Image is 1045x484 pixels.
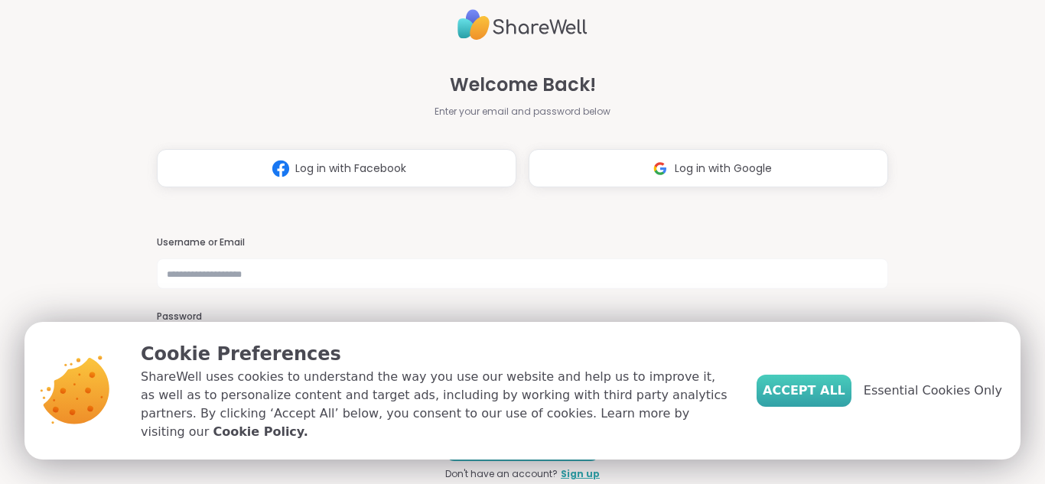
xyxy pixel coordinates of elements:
img: ShareWell Logo [457,3,588,47]
button: Log in with Google [529,149,888,187]
p: ShareWell uses cookies to understand the way you use our website and help us to improve it, as we... [141,368,732,441]
span: Welcome Back! [450,71,596,99]
button: Accept All [757,375,851,407]
a: Sign up [561,467,600,481]
span: Enter your email and password below [435,105,610,119]
h3: Username or Email [157,236,888,249]
span: Essential Cookies Only [864,382,1002,400]
h3: Password [157,310,888,323]
span: Log in with Facebook [295,161,406,177]
img: ShareWell Logomark [266,154,295,183]
span: Don't have an account? [445,467,558,481]
p: Cookie Preferences [141,340,732,368]
a: Cookie Policy. [213,423,308,441]
span: Accept All [763,382,845,400]
button: Log in with Facebook [157,149,516,187]
span: Log in with Google [675,161,772,177]
img: ShareWell Logomark [646,154,675,183]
